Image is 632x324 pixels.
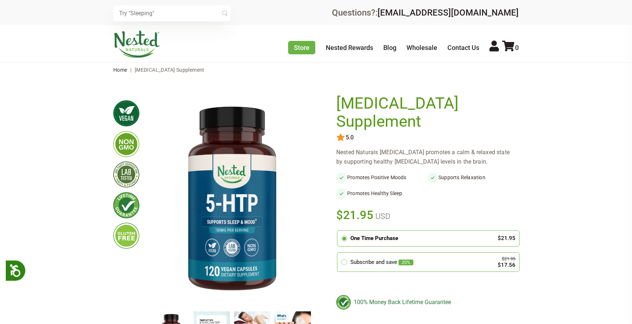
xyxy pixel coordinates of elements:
[515,44,519,51] span: 0
[502,44,519,51] a: 0
[427,172,519,182] li: Supports Relaxation
[113,131,139,157] img: gmofree
[336,94,515,130] h1: [MEDICAL_DATA] Supplement
[447,44,479,51] a: Contact Us
[113,30,160,58] img: Nested Naturals
[336,207,374,223] span: $21.95
[336,295,519,310] div: 100% Money Back Lifetime Guarantee
[113,5,231,21] input: Try "Sleeping"
[151,94,313,305] img: 5-HTP Supplement
[113,192,139,218] img: lifetimeguarantee
[406,44,437,51] a: Wholesale
[135,67,205,73] span: [MEDICAL_DATA] Supplement
[336,295,351,310] img: badge-lifetimeguarantee-color.svg
[336,148,519,167] div: Nested Naturals [MEDICAL_DATA] promotes a calm & relaxed state by supporting healthy [MEDICAL_DAT...
[113,223,139,249] img: glutenfree
[383,44,396,51] a: Blog
[113,100,139,126] img: vegan
[128,67,133,73] span: |
[336,188,427,198] li: Promotes Healthy Sleep
[345,134,354,141] span: 5.0
[336,133,345,142] img: star.svg
[326,44,373,51] a: Nested Rewards
[374,212,390,221] span: USD
[113,63,519,77] nav: breadcrumbs
[113,161,139,188] img: thirdpartytested
[336,172,427,182] li: Promotes Positive Moods
[113,67,127,73] a: Home
[332,8,519,17] div: Questions?:
[378,8,519,18] a: [EMAIL_ADDRESS][DOMAIN_NAME]
[288,41,315,54] a: Store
